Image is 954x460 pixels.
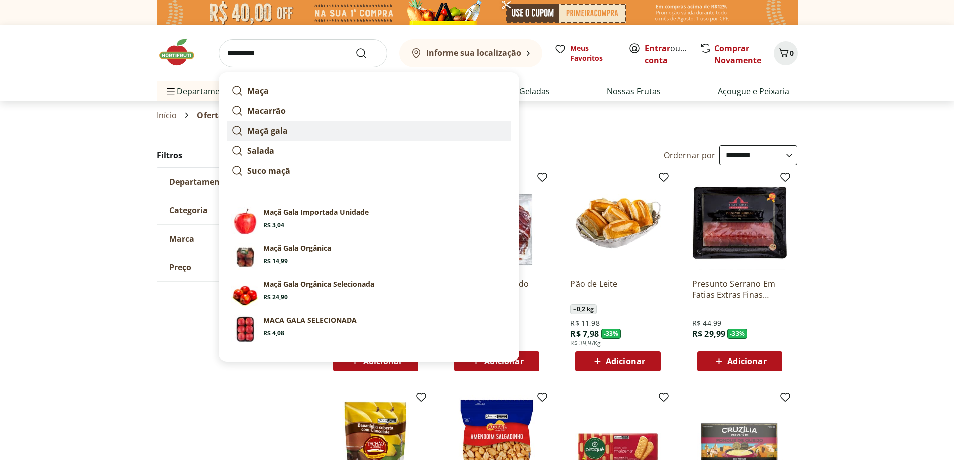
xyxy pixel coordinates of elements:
[231,243,259,271] img: Maçã Gala Orgânica
[570,278,666,300] a: Pão de Leite
[247,125,288,136] strong: Maçã gala
[227,81,511,101] a: Maça
[399,39,542,67] button: Informe sua localização
[263,279,374,289] p: Maçã Gala Orgânica Selecionada
[157,196,307,224] button: Categoria
[607,85,661,97] a: Nossas Frutas
[169,234,194,244] span: Marca
[165,79,177,103] button: Menu
[157,225,307,253] button: Marca
[169,177,228,187] span: Departamento
[219,39,387,67] input: search
[227,141,511,161] a: Salada
[247,165,290,176] strong: Suco maçã
[247,145,274,156] strong: Salada
[157,145,308,165] h2: Filtros
[227,161,511,181] a: Suco maçã
[231,279,259,307] img: Principal
[165,79,237,103] span: Departamentos
[263,207,369,217] p: Maçã Gala Importada Unidade
[570,43,616,63] span: Meus Favoritos
[692,328,725,339] span: R$ 29,99
[227,121,511,141] a: Maçã gala
[157,111,177,120] a: Início
[355,47,379,59] button: Submit Search
[570,318,599,328] span: R$ 11,98
[169,262,191,272] span: Preço
[157,168,307,196] button: Departamento
[263,257,288,265] span: R$ 14,99
[570,175,666,270] img: Pão de Leite
[692,278,787,300] a: Presunto Serrano Em Fatias Extras Finas Haciendas Reserva Pacote 100G
[697,351,782,371] button: Adicionar
[426,47,521,58] b: Informe sua localização
[714,43,761,66] a: Comprar Novamente
[727,357,766,365] span: Adicionar
[227,311,511,347] a: PrincipalMACA GALA SELECIONADAR$ 4,08
[645,42,689,66] span: ou
[664,150,716,161] label: Ordernar por
[263,221,284,229] span: R$ 3,04
[169,205,208,215] span: Categoria
[575,351,661,371] button: Adicionar
[227,101,511,121] a: Macarrão
[263,329,284,337] span: R$ 4,08
[692,175,787,270] img: Presunto Serrano Em Fatias Extras Finas Haciendas Reserva Pacote 100G
[227,275,511,311] a: PrincipalMaçã Gala Orgânica SelecionadaR$ 24,90
[718,85,789,97] a: Açougue e Peixaria
[157,37,207,67] img: Hortifruti
[692,318,721,328] span: R$ 44,99
[606,357,645,365] span: Adicionar
[363,357,402,365] span: Adicionar
[645,43,700,66] a: Criar conta
[247,85,269,96] strong: Maça
[227,203,511,239] a: Maçã Gala Importada UnidadeMaçã Gala Importada UnidadeR$ 3,04
[197,111,316,120] span: Ofertas da Semana Hortifruti
[263,293,288,301] span: R$ 24,90
[645,43,670,54] a: Entrar
[554,43,616,63] a: Meus Favoritos
[601,329,621,339] span: - 33 %
[247,105,286,116] strong: Macarrão
[570,339,601,347] span: R$ 39,9/Kg
[231,207,259,235] img: Maçã Gala Importada Unidade
[231,315,259,343] img: Principal
[263,243,331,253] p: Maçã Gala Orgânica
[570,328,599,339] span: R$ 7,98
[774,41,798,65] button: Carrinho
[727,329,747,339] span: - 33 %
[263,315,357,325] p: MACA GALA SELECIONADA
[157,253,307,281] button: Preço
[570,304,596,314] span: ~ 0,2 kg
[484,357,523,365] span: Adicionar
[227,239,511,275] a: Maçã Gala OrgânicaMaçã Gala OrgânicaR$ 14,99
[790,48,794,58] span: 0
